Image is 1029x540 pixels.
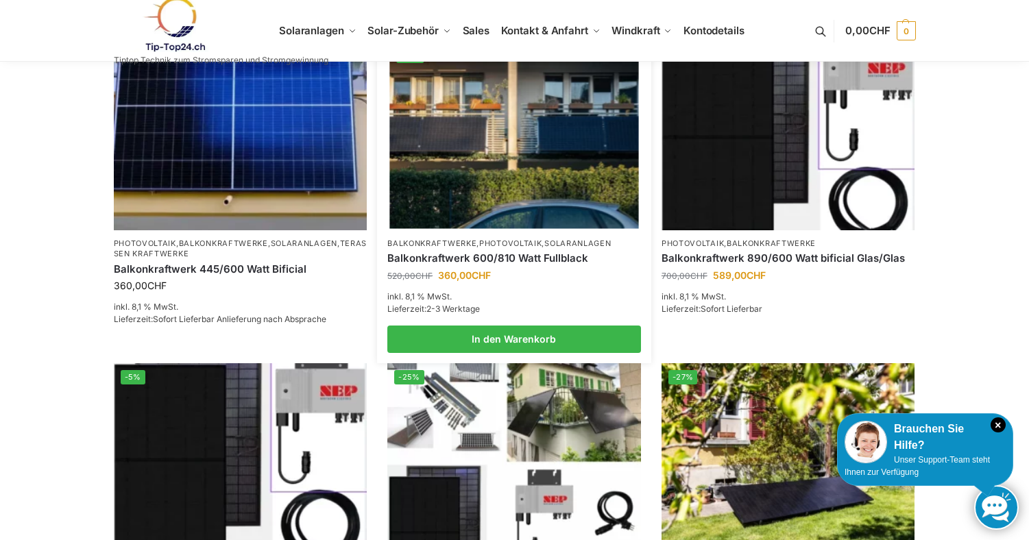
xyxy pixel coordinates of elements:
img: Customer service [845,421,887,463]
p: inkl. 8,1 % MwSt. [662,291,915,303]
span: Lieferzeit: [662,304,762,314]
span: 0,00 [845,24,890,37]
p: inkl. 8,1 % MwSt. [114,301,367,313]
img: Solaranlage für den kleinen Balkon [114,40,367,230]
p: , [662,238,915,249]
a: 0,00CHF 0 [845,10,915,51]
span: CHF [415,271,433,281]
p: Tiptop Technik zum Stromsparen und Stromgewinnung [114,56,328,64]
a: Solaranlagen [271,238,337,248]
span: 2-3 Werktage [426,304,480,314]
p: inkl. 8,1 % MwSt. [387,291,641,303]
a: Balkonkraftwerk 890/600 Watt bificial Glas/Glas [662,251,915,265]
p: , , [387,238,641,249]
bdi: 700,00 [662,271,707,281]
a: In den Warenkorb legen: „Balkonkraftwerk 600/810 Watt Fullblack“ [387,326,641,353]
a: -16%Bificiales Hochleistungsmodul [662,40,915,230]
span: Kontodetails [683,24,744,37]
span: Lieferzeit: [114,314,326,324]
span: CHF [472,269,491,281]
span: CHF [690,271,707,281]
span: 0 [897,21,916,40]
span: Solar-Zubehör [367,24,439,37]
a: Balkonkraftwerke [387,238,476,248]
p: , , , [114,238,367,260]
span: Sofort Lieferbar Anlieferung nach Absprache [153,314,326,324]
span: Solaranlagen [279,24,344,37]
a: Balkonkraftwerk 445/600 Watt Bificial [114,262,367,276]
i: Schließen [991,417,1006,432]
span: Kontakt & Anfahrt [501,24,588,37]
div: Brauchen Sie Hilfe? [845,421,1006,454]
span: Windkraft [612,24,659,37]
span: Sofort Lieferbar [701,304,762,314]
a: Balkonkraftwerke [179,238,268,248]
span: CHF [869,24,891,37]
span: Sales [463,24,490,37]
bdi: 360,00 [438,269,491,281]
a: -31%2 Balkonkraftwerke [389,42,638,228]
a: Photovoltaik [479,238,542,248]
span: Unser Support-Team steht Ihnen zur Verfügung [845,455,990,477]
bdi: 589,00 [713,269,766,281]
a: Balkonkraftwerke [727,238,816,248]
a: Photovoltaik [114,238,176,248]
a: Balkonkraftwerk 600/810 Watt Fullblack [387,251,641,265]
a: Terassen Kraftwerke [114,238,367,258]
span: CHF [747,269,766,281]
img: 2 Balkonkraftwerke [389,42,638,228]
bdi: 520,00 [387,271,433,281]
span: CHF [147,280,167,291]
a: Solaranlagen [544,238,611,248]
bdi: 360,00 [114,280,167,291]
a: Photovoltaik [662,238,724,248]
img: Bificiales Hochleistungsmodul [662,40,915,230]
span: Lieferzeit: [387,304,480,314]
